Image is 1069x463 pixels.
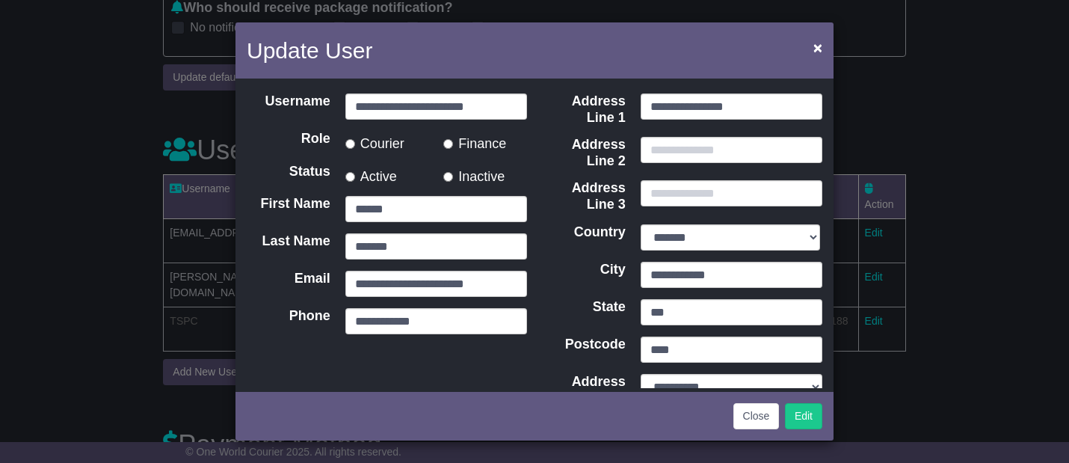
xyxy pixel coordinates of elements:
[443,172,453,182] input: Inactive
[443,164,505,185] label: Inactive
[247,34,372,67] h4: Update User
[534,262,633,288] label: City
[534,93,633,126] label: Address Line 1
[239,164,338,185] label: Status
[239,131,338,153] label: Role
[345,172,355,182] input: Active
[443,139,453,149] input: Finance
[239,271,338,297] label: Email
[534,224,633,251] label: Country
[534,180,633,212] label: Address Line 3
[806,32,830,63] button: Close
[345,164,397,185] label: Active
[239,308,338,334] label: Phone
[345,131,404,153] label: Courier
[239,233,338,260] label: Last Name
[239,93,338,120] label: Username
[443,131,506,153] label: Finance
[534,337,633,363] label: Postcode
[733,403,780,429] button: Close
[345,139,355,149] input: Courier
[785,403,822,429] button: Edit
[534,137,633,169] label: Address Line 2
[534,374,633,406] label: Address Type
[813,39,822,56] span: ×
[239,196,338,222] label: First Name
[534,299,633,325] label: State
